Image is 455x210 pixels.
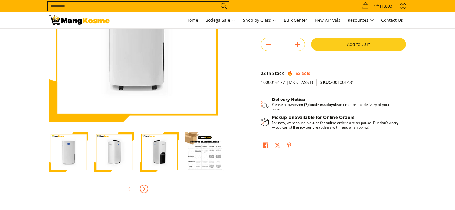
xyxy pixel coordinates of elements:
[290,40,305,49] button: Add
[381,17,403,23] span: Contact Us
[49,132,88,172] img: Carrier 30L White Dehumidifier (Class B)-1
[261,97,400,112] button: Shipping & Delivery
[375,4,393,8] span: ₱11,893
[285,141,293,151] a: Pin on Pinterest
[183,12,201,28] a: Home
[116,12,406,28] nav: Main Menu
[378,12,406,28] a: Contact Us
[311,38,406,51] button: Add to Cart
[315,17,340,23] span: New Arrivals
[293,102,335,107] strong: seven (7) business days
[185,132,224,172] img: Carrier 30L White Dehumidifier (Class B)-4
[272,97,305,102] strong: Delivery Notice
[261,40,276,49] button: Subtract
[272,115,354,120] strong: Pickup Unavailable for Online Orders
[261,70,266,76] span: 22
[267,70,284,76] span: In Stock
[281,12,310,28] a: Bulk Center
[205,17,236,24] span: Bodega Sale
[219,2,229,11] button: Search
[49,15,110,25] img: Carrier 30-Liter Dehumidifier - White (Class B) l Mang Kosme
[348,17,374,24] span: Resources
[272,120,400,129] p: For now, warehouse pickups for online orders are on pause. But don’t worry—you can still enjoy ou...
[243,17,277,24] span: Shop by Class
[272,102,400,111] p: Please allow lead time for the delivery of your order.
[312,12,343,28] a: New Arrivals
[302,70,311,76] span: Sold
[261,79,313,85] span: 1000016177 |MK CLASS B
[261,141,270,151] a: Share on Facebook
[94,132,134,172] img: Carrier 30L White Dehumidifier (Class B)-2
[140,132,179,172] img: Carrier 30L White Dehumidifier (Class B)-3
[320,79,330,85] span: SKU:
[284,17,307,23] span: Bulk Center
[202,12,239,28] a: Bodega Sale
[137,182,151,196] button: Next
[320,79,354,85] span: 2001001481
[240,12,280,28] a: Shop by Class
[296,70,300,76] span: 62
[370,4,374,8] span: 1
[345,12,377,28] a: Resources
[186,17,198,23] span: Home
[360,3,394,9] span: •
[273,141,282,151] a: Post on X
